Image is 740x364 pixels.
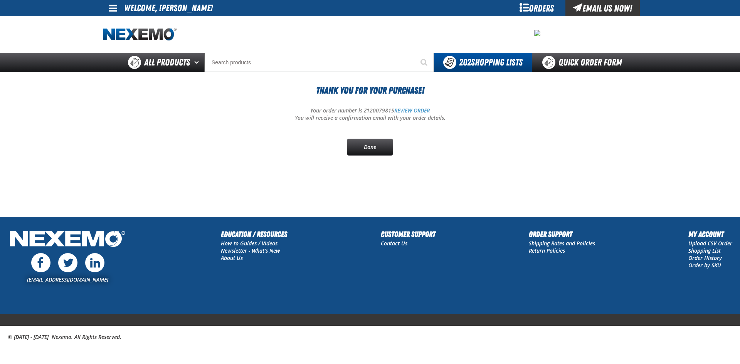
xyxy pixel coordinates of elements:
button: Open All Products pages [192,53,204,72]
a: Contact Us [381,240,407,247]
button: You have 202 Shopping Lists. Open to view details [434,53,532,72]
img: 0913759d47fe0bb872ce56e1ce62d35c.jpeg [534,30,540,36]
span: All Products [144,55,190,69]
a: Newsletter - What's New [221,247,280,254]
strong: 202 [459,57,471,68]
img: Nexemo Logo [8,228,128,251]
h2: My Account [688,228,732,240]
h2: Customer Support [381,228,436,240]
input: Search [204,53,434,72]
a: Home [103,28,177,41]
a: REVIEW ORDER [394,107,430,114]
h1: Thank You For Your Purchase! [103,84,637,97]
a: Return Policies [529,247,565,254]
a: [EMAIL_ADDRESS][DOMAIN_NAME] [27,276,108,283]
img: Nexemo logo [103,28,177,41]
h2: Education / Resources [221,228,287,240]
a: Upload CSV Order [688,240,732,247]
h2: Order Support [529,228,595,240]
a: Order History [688,254,722,262]
a: Quick Order Form [532,53,636,72]
p: Your order number is Z120079815 [103,107,637,114]
a: About Us [221,254,243,262]
a: Shipping Rates and Policies [529,240,595,247]
p: You will receive a confirmation email with your order details. [103,114,637,122]
a: Done [347,139,393,156]
button: Start Searching [415,53,434,72]
a: Order by SKU [688,262,721,269]
a: Shopping List [688,247,721,254]
a: How to Guides / Videos [221,240,277,247]
span: Shopping Lists [459,57,523,68]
